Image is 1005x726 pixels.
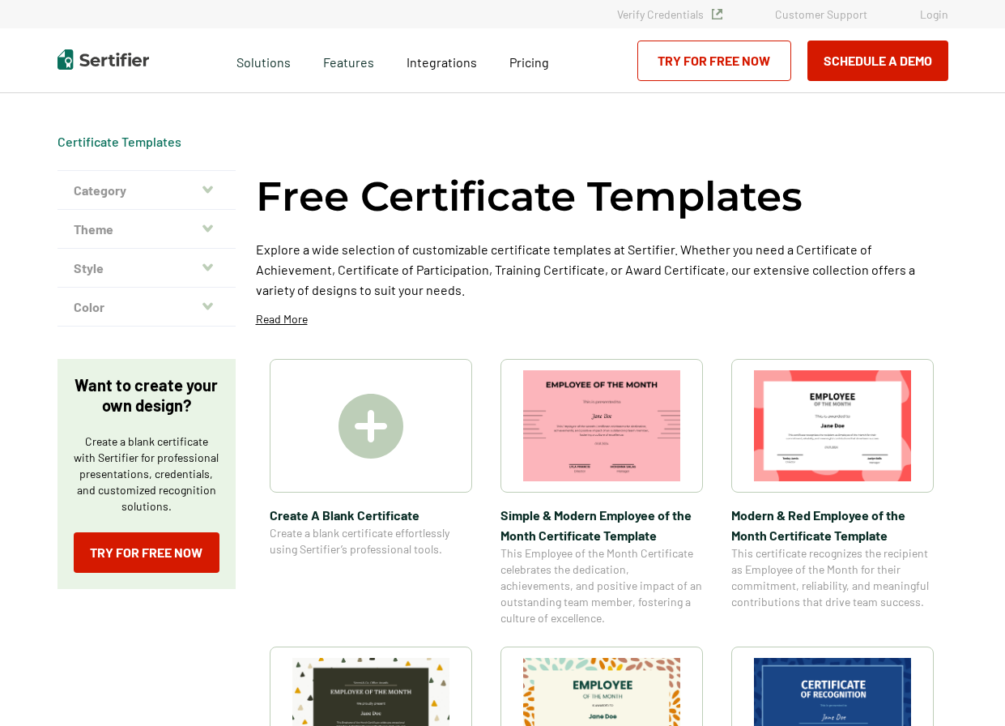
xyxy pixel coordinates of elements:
[920,7,948,21] a: Login
[509,54,549,70] span: Pricing
[256,311,308,327] p: Read More
[731,505,934,545] span: Modern & Red Employee of the Month Certificate Template
[57,134,181,150] div: Breadcrumb
[523,370,680,481] img: Simple & Modern Employee of the Month Certificate Template
[500,545,703,626] span: This Employee of the Month Certificate celebrates the dedication, achievements, and positive impa...
[270,505,472,525] span: Create A Blank Certificate
[74,375,219,416] p: Want to create your own design?
[74,433,219,515] p: Create a blank certificate with Sertifier for professional presentations, credentials, and custom...
[637,41,791,81] a: Try for Free Now
[57,49,149,70] img: Sertifier | Digital Credentialing Platform
[407,50,477,70] a: Integrations
[236,50,291,70] span: Solutions
[57,249,236,288] button: Style
[256,170,803,223] h1: Free Certificate Templates
[270,525,472,557] span: Create a blank certificate effortlessly using Sertifier’s professional tools.
[57,171,236,210] button: Category
[754,370,911,481] img: Modern & Red Employee of the Month Certificate Template
[74,532,219,573] a: Try for Free Now
[323,50,374,70] span: Features
[256,239,948,300] p: Explore a wide selection of customizable certificate templates at Sertifier. Whether you need a C...
[57,288,236,327] button: Color
[509,50,549,70] a: Pricing
[775,7,867,21] a: Customer Support
[712,9,722,19] img: Verified
[339,394,403,459] img: Create A Blank Certificate
[500,505,703,545] span: Simple & Modern Employee of the Month Certificate Template
[57,134,181,149] a: Certificate Templates
[731,545,934,610] span: This certificate recognizes the recipient as Employee of the Month for their commitment, reliabil...
[57,134,181,150] span: Certificate Templates
[57,210,236,249] button: Theme
[617,7,722,21] a: Verify Credentials
[407,54,477,70] span: Integrations
[731,359,934,626] a: Modern & Red Employee of the Month Certificate TemplateModern & Red Employee of the Month Certifi...
[500,359,703,626] a: Simple & Modern Employee of the Month Certificate TemplateSimple & Modern Employee of the Month C...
